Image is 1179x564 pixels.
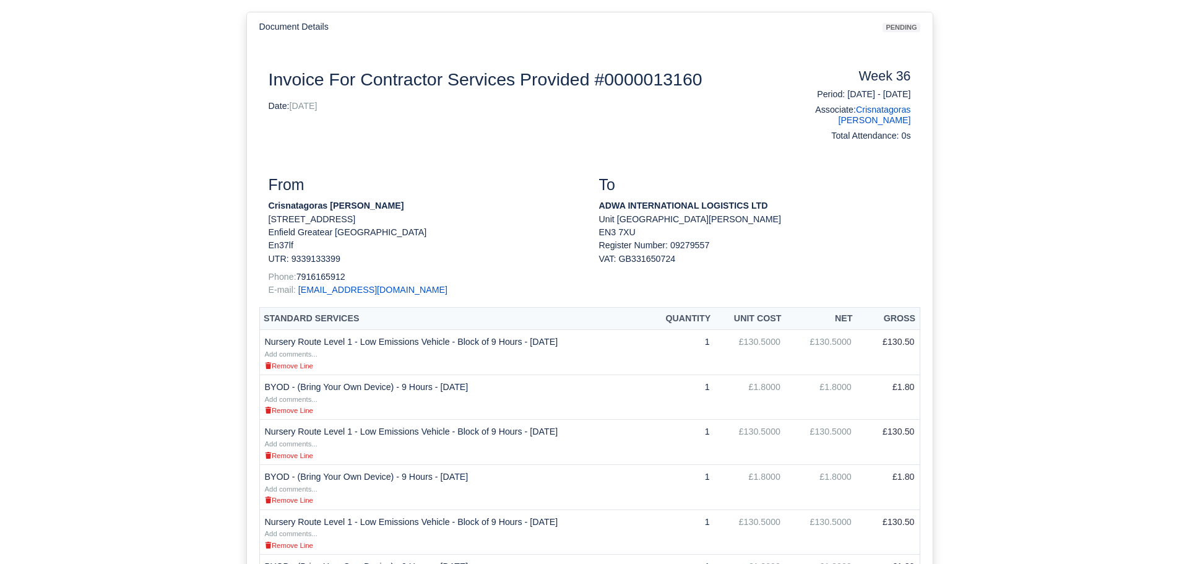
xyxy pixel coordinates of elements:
[265,485,317,493] small: Add comments...
[647,330,714,375] td: 1
[265,452,313,459] small: Remove Line
[764,69,911,85] h4: Week 36
[715,330,785,375] td: £130.5000
[590,239,920,266] div: Register Number: 09279557
[599,253,911,266] div: VAT: GB331650724
[1117,505,1179,564] iframe: Chat Widget
[265,394,317,404] a: Add comments...
[715,375,785,420] td: £1.8000
[265,484,317,493] a: Add comments...
[647,464,714,510] td: 1
[857,330,920,375] td: £130.50
[599,201,768,210] strong: ADWA INTERNATIONAL LOGISTICS LTD
[265,530,317,537] small: Add comments...
[785,420,857,465] td: £130.5000
[785,330,857,375] td: £130.5000
[265,350,317,358] small: Add comments...
[298,285,447,295] a: [EMAIL_ADDRESS][DOMAIN_NAME]
[259,375,647,420] td: BYOD - (Bring Your Own Device) - 9 Hours - [DATE]
[599,226,911,239] p: EN3 7XU
[647,375,714,420] td: 1
[259,464,647,510] td: BYOD - (Bring Your Own Device) - 9 Hours - [DATE]
[857,307,920,330] th: Gross
[647,307,714,330] th: Quantity
[265,438,317,448] a: Add comments...
[857,510,920,555] td: £130.50
[269,213,581,226] p: [STREET_ADDRESS]
[857,420,920,465] td: £130.50
[269,239,581,252] p: En37lf
[838,105,910,125] a: Crisnatagoras [PERSON_NAME]
[764,89,911,100] h6: Period: [DATE] - [DATE]
[269,100,746,113] p: Date:
[265,450,313,460] a: Remove Line
[265,440,317,448] small: Add comments...
[269,69,746,90] h2: Invoice For Contractor Services Provided #0000013160
[269,272,296,282] span: Phone:
[715,510,785,555] td: £130.5000
[599,176,911,194] h3: To
[265,396,317,403] small: Add comments...
[764,131,911,141] h6: Total Attendance: 0s
[715,420,785,465] td: £130.5000
[715,464,785,510] td: £1.8000
[269,201,404,210] strong: Crisnatagoras [PERSON_NAME]
[269,176,581,194] h3: From
[259,22,329,32] h6: Document Details
[764,105,911,126] h6: Associate:
[265,497,313,504] small: Remove Line
[785,307,857,330] th: Net
[259,420,647,465] td: Nursery Route Level 1 - Low Emissions Vehicle - Block of 9 Hours - [DATE]
[647,420,714,465] td: 1
[715,307,785,330] th: Unit Cost
[857,464,920,510] td: £1.80
[785,464,857,510] td: £1.8000
[785,510,857,555] td: £130.5000
[269,285,296,295] span: E-mail:
[269,226,581,239] p: Enfield Greatear [GEOGRAPHIC_DATA]
[265,362,313,370] small: Remove Line
[857,375,920,420] td: £1.80
[259,307,647,330] th: Standard Services
[259,330,647,375] td: Nursery Route Level 1 - Low Emissions Vehicle - Block of 9 Hours - [DATE]
[290,101,317,111] span: [DATE]
[599,213,911,226] p: Unit [GEOGRAPHIC_DATA][PERSON_NAME]
[785,375,857,420] td: £1.8000
[265,542,313,549] small: Remove Line
[265,540,313,550] a: Remove Line
[265,405,313,415] a: Remove Line
[265,495,313,505] a: Remove Line
[265,407,313,414] small: Remove Line
[265,349,317,358] a: Add comments...
[259,510,647,555] td: Nursery Route Level 1 - Low Emissions Vehicle - Block of 9 Hours - [DATE]
[647,510,714,555] td: 1
[269,271,581,284] p: 7916165912
[265,360,313,370] a: Remove Line
[265,528,317,538] a: Add comments...
[883,23,920,32] span: pending
[269,253,581,266] p: UTR: 9339133399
